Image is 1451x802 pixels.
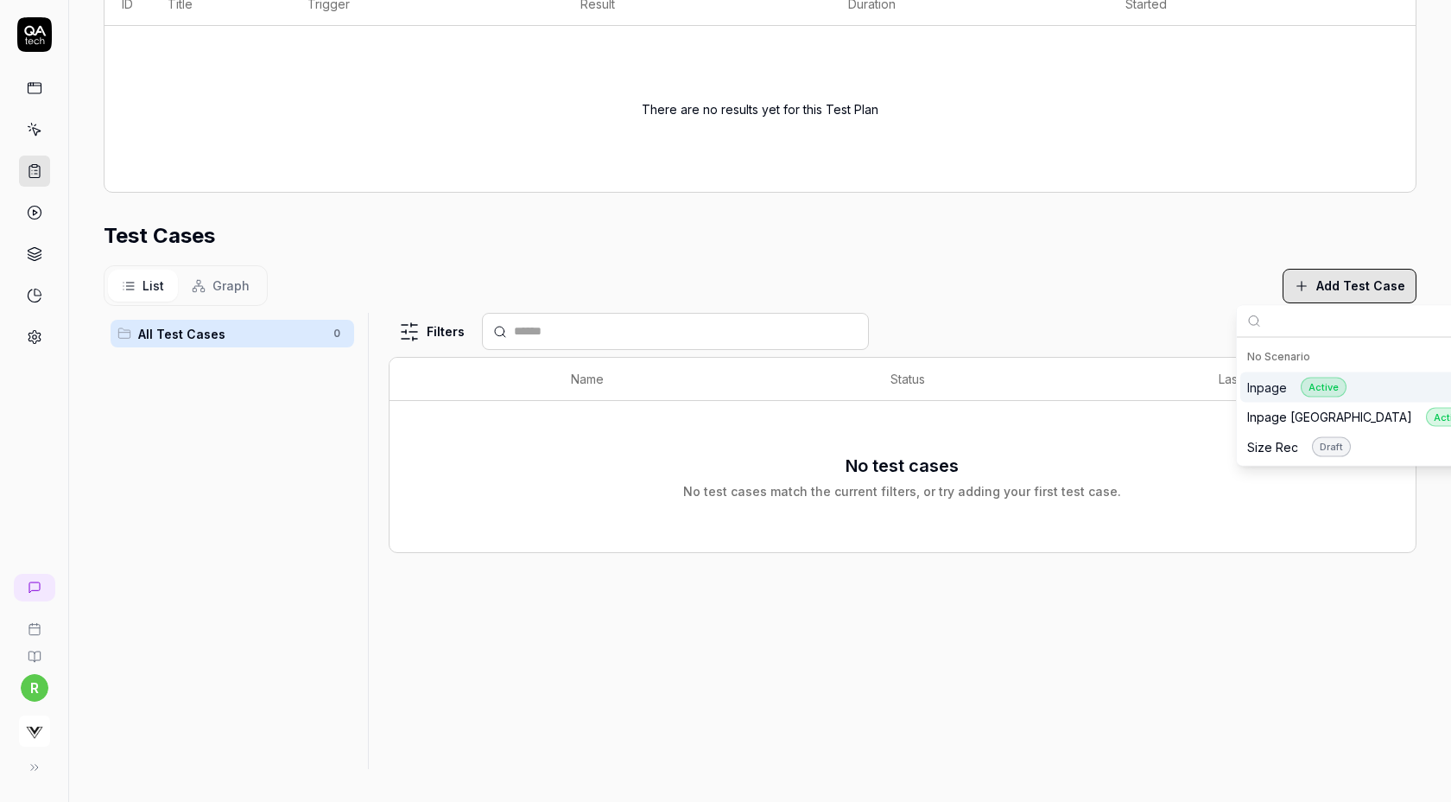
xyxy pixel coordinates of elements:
div: No test cases match the current filters, or try adding your first test case. [683,482,1121,500]
th: Last Run [1201,358,1381,401]
div: Active [1301,378,1346,398]
th: Name [554,358,873,401]
span: List [143,277,164,295]
a: Book a call with us [7,608,61,636]
button: Filters [389,315,475,349]
button: Virtusize Logo [7,702,61,750]
span: All Test Cases [138,325,323,343]
button: r [21,674,48,702]
div: Size Rec [1247,437,1351,457]
div: Inpage [1247,378,1346,398]
th: Status [873,358,1201,401]
button: Graph [178,270,263,302]
h2: Test Cases [104,220,215,251]
img: Virtusize Logo [19,716,50,747]
span: Graph [212,277,250,295]
div: Draft [1312,437,1351,457]
a: New conversation [14,574,55,601]
div: There are no results yet for this Test Plan [642,47,878,171]
button: Add Test Case [1283,269,1416,303]
a: Documentation [7,636,61,664]
button: List [108,270,178,302]
h3: No test cases [846,453,959,479]
span: 0 [326,323,347,344]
